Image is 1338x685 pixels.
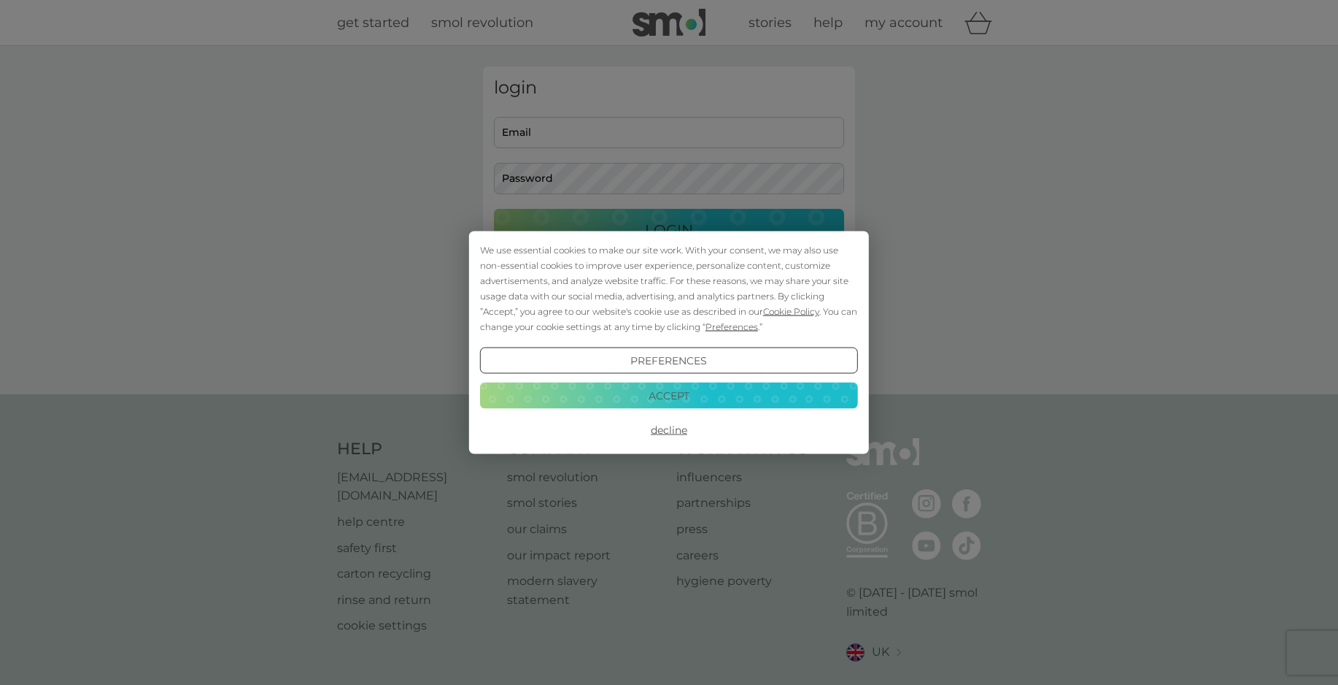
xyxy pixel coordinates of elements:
[763,306,819,317] span: Cookie Policy
[705,321,758,332] span: Preferences
[480,348,858,374] button: Preferences
[469,231,869,454] div: Cookie Consent Prompt
[480,242,858,334] div: We use essential cookies to make our site work. With your consent, we may also use non-essential ...
[480,382,858,408] button: Accept
[480,417,858,443] button: Decline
